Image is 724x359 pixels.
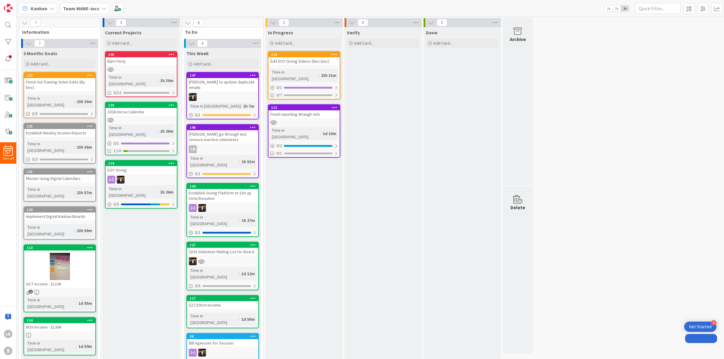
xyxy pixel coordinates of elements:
div: 137Finish Vol Training Video Edits (By Dec) [24,73,95,91]
img: KS [189,257,197,265]
span: 8 [193,19,204,27]
span: 2 [279,19,289,26]
div: Time in [GEOGRAPHIC_DATA] [189,103,241,109]
div: KS [106,176,177,184]
div: KS [187,204,258,212]
div: 0/1 [268,84,340,91]
span: Information [22,29,93,35]
div: Time in [GEOGRAPHIC_DATA] [270,69,319,82]
div: Barn Party [106,57,177,65]
span: Verify [347,30,360,36]
div: 123 [106,102,177,108]
span: 0 / 1 [276,84,282,91]
div: 112Finish inputting Wranglr info [268,105,340,118]
div: LB [4,330,12,338]
div: Finish Vol Training Video Edits (By Dec) [24,78,95,91]
span: 0/12 [113,90,121,96]
span: : [239,158,240,165]
span: 0/1 [276,150,282,156]
div: Finish inputting Wranglr info [268,110,340,118]
b: Team MANE-iacs [63,5,99,11]
span: : [74,98,75,105]
div: 147[PERSON_NAME] to update duplicate emails [187,73,258,91]
div: 23h 31m [319,72,338,79]
img: Visit kanbanzone.com [4,4,12,12]
div: Establish Weekly Income Reports [24,129,95,137]
img: KS [189,93,197,101]
div: 119EOY Giving [106,161,177,174]
span: To Do [185,29,256,35]
div: Time in [GEOGRAPHIC_DATA] [26,297,76,310]
div: 113 [27,246,95,250]
div: 1h 30m [159,77,175,84]
div: 1h 26m [159,128,175,134]
span: Add Card... [194,61,213,67]
div: Time in [GEOGRAPHIC_DATA] [26,186,74,199]
span: 0/3 [32,156,38,162]
span: 7 [34,40,45,47]
div: 23h 57m [75,189,94,196]
input: Quick Filter... [635,3,681,14]
div: 117$27,500 in Income [187,296,258,309]
div: 1272025 Volunteer Mailing List for Board [187,242,258,256]
div: Master Using Digital Calendars [24,175,95,182]
div: [PERSON_NAME] to update duplicate emails [187,78,258,91]
div: Archive [510,36,526,43]
div: Time in [GEOGRAPHIC_DATA] [189,267,239,280]
div: Time in [GEOGRAPHIC_DATA] [107,185,158,199]
div: 145 [106,52,177,57]
div: KS [187,257,258,265]
div: Implement Digital Kanban Boards [24,213,95,220]
span: : [241,103,242,109]
span: 0/7 [276,92,282,98]
span: 3x [621,5,629,11]
span: 0 / 1 [113,140,119,146]
div: Time in [GEOGRAPHIC_DATA] [26,95,74,108]
div: Time in [GEOGRAPHIC_DATA] [270,127,320,140]
span: : [76,343,77,350]
span: Add Card... [433,40,453,46]
span: : [239,270,240,277]
div: 1h 51m [240,158,256,165]
span: 0 / 1 [195,112,201,118]
div: Open Get Started checklist, remaining modules: 4 [684,322,716,332]
div: 145Barn Party [106,52,177,65]
div: KS [187,349,258,357]
div: 114 [24,318,95,323]
div: 1h 26m [159,189,175,195]
div: KS [187,93,258,101]
div: 145 [108,52,177,57]
div: LB [187,145,258,153]
div: 114 [27,318,95,323]
span: 3 Months Goals [24,50,57,56]
div: 0/5 [106,200,177,208]
span: Add Card... [275,40,294,46]
div: 123 [108,103,177,107]
div: 127 [187,242,258,248]
div: 112 [268,105,340,110]
span: : [319,72,319,79]
div: 1h 27m [240,217,256,224]
span: 7 [30,19,41,27]
div: Edit EOY Giving Videos (Nov-Dec) [268,57,340,65]
div: 144 [190,184,258,188]
div: 137 [27,73,95,77]
span: 6 [197,40,208,47]
div: Time in [GEOGRAPHIC_DATA] [26,140,74,154]
div: 134 [271,52,340,57]
div: OCT Income - $110K [24,280,95,288]
span: 0/5 [32,111,38,117]
div: 131Master Using Digital Calendars [24,169,95,182]
span: 1x [605,5,613,11]
div: 113 [24,245,95,250]
div: 36Bill Agencies for Session [187,334,258,347]
span: Current Projects [105,30,141,36]
div: 0/1 [187,229,258,236]
span: 0 / 2 [276,143,282,149]
div: 1d 10m [321,130,338,137]
div: Time in [GEOGRAPHIC_DATA] [189,155,239,168]
span: 1 [29,290,33,294]
span: : [158,189,159,195]
span: : [74,189,75,196]
div: Get Started [689,324,712,330]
